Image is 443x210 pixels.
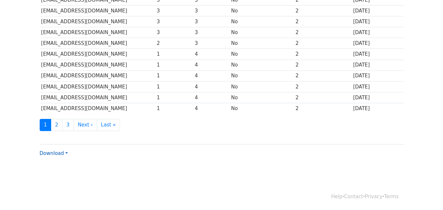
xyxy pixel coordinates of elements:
td: [EMAIL_ADDRESS][DOMAIN_NAME] [40,60,155,70]
td: [DATE] [352,70,403,81]
td: 1 [155,92,193,103]
td: 2 [294,16,352,27]
td: 2 [294,27,352,38]
td: No [230,60,294,70]
td: 1 [155,70,193,81]
td: 4 [193,92,230,103]
td: No [230,81,294,92]
td: [DATE] [352,60,403,70]
td: [EMAIL_ADDRESS][DOMAIN_NAME] [40,16,155,27]
td: [EMAIL_ADDRESS][DOMAIN_NAME] [40,27,155,38]
td: [EMAIL_ADDRESS][DOMAIN_NAME] [40,70,155,81]
td: [EMAIL_ADDRESS][DOMAIN_NAME] [40,38,155,49]
td: 1 [155,81,193,92]
td: 3 [155,16,193,27]
td: No [230,49,294,60]
a: Terms [384,194,398,200]
td: 4 [193,103,230,114]
td: 4 [193,49,230,60]
td: No [230,38,294,49]
td: 2 [294,60,352,70]
a: Download [40,150,68,156]
td: 2 [294,49,352,60]
td: 3 [155,6,193,16]
td: [DATE] [352,49,403,60]
td: No [230,6,294,16]
td: [DATE] [352,27,403,38]
a: Last » [97,119,120,131]
iframe: Chat Widget [410,179,443,210]
td: [DATE] [352,16,403,27]
td: No [230,70,294,81]
td: 2 [155,38,193,49]
td: [EMAIL_ADDRESS][DOMAIN_NAME] [40,92,155,103]
td: 3 [155,27,193,38]
td: 2 [294,38,352,49]
td: [DATE] [352,81,403,92]
td: No [230,103,294,114]
td: No [230,16,294,27]
a: Contact [344,194,363,200]
td: [DATE] [352,92,403,103]
td: No [230,92,294,103]
a: Privacy [365,194,382,200]
a: 3 [62,119,74,131]
td: 4 [193,70,230,81]
td: [DATE] [352,103,403,114]
a: 1 [40,119,51,131]
a: Help [331,194,342,200]
td: 4 [193,60,230,70]
td: 1 [155,60,193,70]
td: 3 [193,38,230,49]
td: 1 [155,103,193,114]
td: [DATE] [352,6,403,16]
td: [DATE] [352,38,403,49]
a: 2 [51,119,63,131]
td: 3 [193,27,230,38]
td: 3 [193,6,230,16]
td: 1 [155,49,193,60]
td: 2 [294,81,352,92]
td: [EMAIL_ADDRESS][DOMAIN_NAME] [40,49,155,60]
a: Next › [73,119,97,131]
td: [EMAIL_ADDRESS][DOMAIN_NAME] [40,6,155,16]
td: [EMAIL_ADDRESS][DOMAIN_NAME] [40,81,155,92]
td: 2 [294,6,352,16]
td: 2 [294,92,352,103]
td: 2 [294,103,352,114]
td: No [230,27,294,38]
td: 4 [193,81,230,92]
td: 3 [193,16,230,27]
td: [EMAIL_ADDRESS][DOMAIN_NAME] [40,103,155,114]
td: 2 [294,70,352,81]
